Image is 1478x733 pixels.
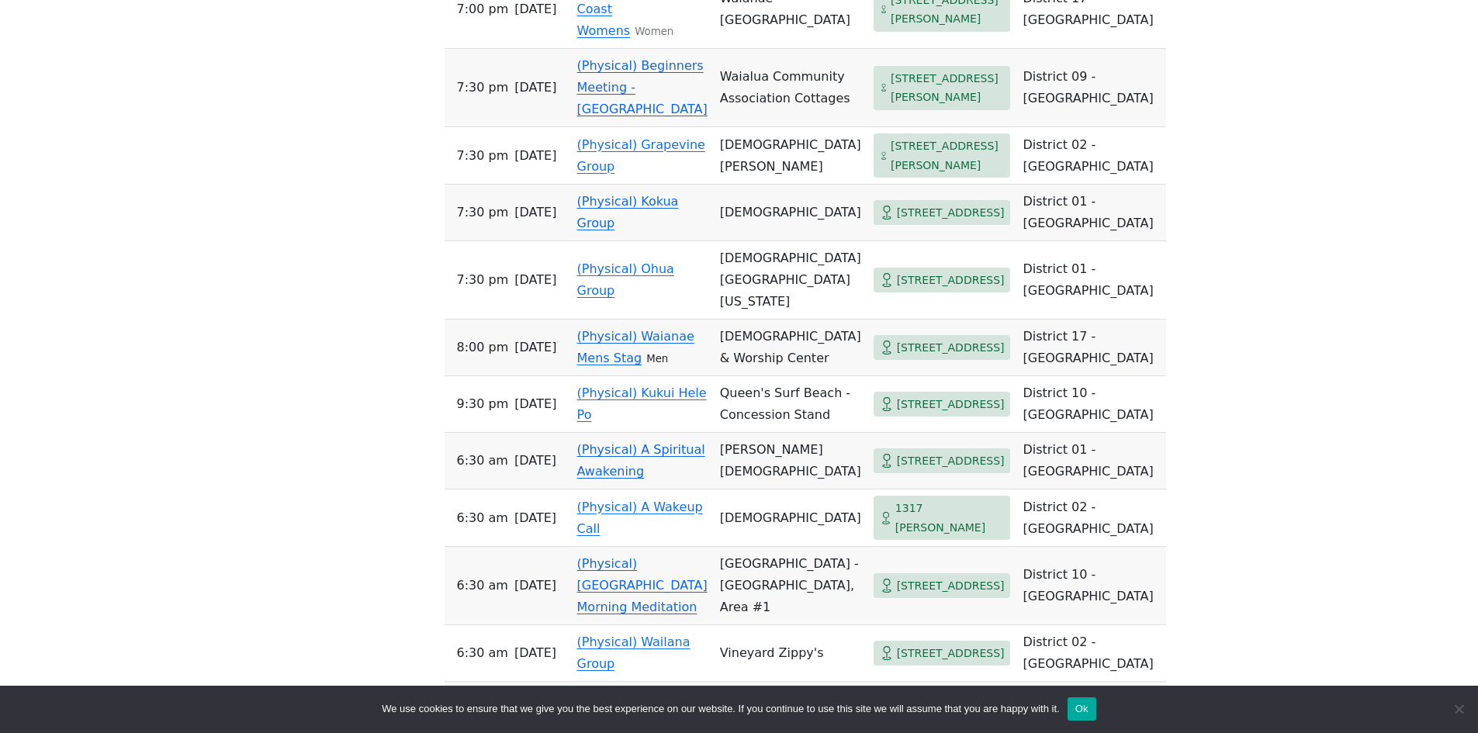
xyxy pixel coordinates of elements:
span: 1317 [PERSON_NAME] [895,499,1005,537]
td: District 09 - [GEOGRAPHIC_DATA] [1016,49,1165,127]
span: [DATE] [514,575,556,596]
button: Ok [1068,697,1096,721]
span: [DATE] [514,269,556,291]
td: District 02 - [GEOGRAPHIC_DATA] [1016,489,1165,547]
a: (Physical) [GEOGRAPHIC_DATA] Morning Meditation [577,556,708,614]
a: (Physical) A Wakeup Call [577,500,703,536]
td: District 01 - [GEOGRAPHIC_DATA] [1016,185,1165,241]
span: 8:00 PM [457,337,509,358]
span: [STREET_ADDRESS] [897,451,1005,471]
span: [DATE] [514,77,556,99]
td: Waialua Community Association Cottages [714,49,867,127]
span: 6:30 AM [457,642,508,664]
a: (Physical) Wailana Group [577,634,691,671]
td: [DEMOGRAPHIC_DATA][GEOGRAPHIC_DATA][US_STATE] [714,241,867,320]
span: [DATE] [514,145,556,167]
span: [STREET_ADDRESS] [897,338,1005,358]
a: (Physical) Kukui Hele Po [577,386,707,422]
a: (Physical) Kokua Group [577,194,679,230]
span: We use cookies to ensure that we give you the best experience on our website. If you continue to ... [382,701,1059,717]
span: [DATE] [514,202,556,223]
span: [DATE] [514,393,556,415]
td: Vineyard Zippy's [714,625,867,682]
a: (Physical) Waianae Mens Stag [577,329,694,365]
span: [STREET_ADDRESS] [897,576,1005,596]
td: [DEMOGRAPHIC_DATA] & Worship Center [714,320,867,376]
small: Men [646,353,668,365]
td: [DEMOGRAPHIC_DATA] [714,185,867,241]
td: [PERSON_NAME][DEMOGRAPHIC_DATA] [714,433,867,489]
span: [STREET_ADDRESS] [897,644,1005,663]
span: 7:30 PM [457,202,509,223]
span: [STREET_ADDRESS] [897,395,1005,414]
span: [DATE] [514,337,556,358]
a: (Physical) Beginners Meeting - [GEOGRAPHIC_DATA] [577,58,708,116]
td: District 10 - [GEOGRAPHIC_DATA] [1016,376,1165,433]
span: 7:30 PM [457,145,509,167]
span: 6:30 AM [457,507,508,529]
span: [DATE] [514,642,556,664]
span: [STREET_ADDRESS][PERSON_NAME] [891,137,1005,175]
td: District 17 - [GEOGRAPHIC_DATA] [1016,320,1165,376]
span: [STREET_ADDRESS] [897,271,1005,290]
span: No [1451,701,1466,717]
td: District 02 - [GEOGRAPHIC_DATA] [1016,625,1165,682]
span: [DATE] [514,507,556,529]
span: [DATE] [514,450,556,472]
small: Women [635,26,673,37]
td: District 01 - [GEOGRAPHIC_DATA] [1016,241,1165,320]
td: [DEMOGRAPHIC_DATA] [714,489,867,547]
a: (Physical) Grapevine Group [577,137,705,174]
td: District 10 - [GEOGRAPHIC_DATA] [1016,547,1165,625]
a: (Physical) A Spiritual Awakening [577,442,705,479]
td: Queen's Surf Beach - Concession Stand [714,376,867,433]
span: 7:30 PM [457,269,509,291]
span: 7:30 PM [457,77,509,99]
span: [STREET_ADDRESS] [897,203,1005,223]
td: [GEOGRAPHIC_DATA] - [GEOGRAPHIC_DATA], Area #1 [714,547,867,625]
span: 9:30 PM [457,393,509,415]
a: (Physical) Ohua Group [577,261,674,298]
td: District 01 - [GEOGRAPHIC_DATA] [1016,433,1165,489]
span: 6:30 AM [457,450,508,472]
td: [DEMOGRAPHIC_DATA][PERSON_NAME] [714,127,867,185]
td: District 02 - [GEOGRAPHIC_DATA] [1016,127,1165,185]
span: [STREET_ADDRESS][PERSON_NAME] [891,69,1005,107]
span: 6:30 AM [457,575,508,596]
